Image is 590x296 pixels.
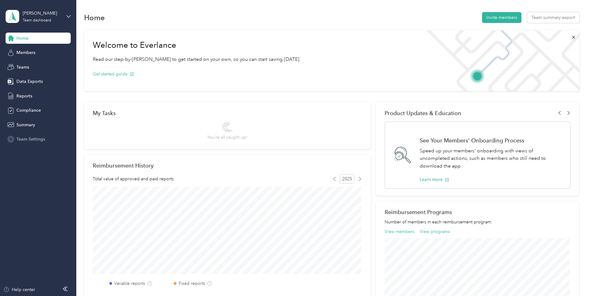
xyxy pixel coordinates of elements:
[482,12,521,23] button: Invite members
[385,110,461,116] span: Product Updates & Education
[84,14,105,21] h1: Home
[420,176,449,183] button: Learn more
[93,40,301,50] h1: Welcome to Everlance
[93,162,154,169] h2: Reimbursement History
[114,280,145,287] label: Variable reports
[16,64,29,70] span: Teams
[3,286,35,293] button: Help center
[16,49,35,56] span: Members
[420,30,579,91] img: Welcome to everlance
[16,122,35,128] span: Summary
[16,93,32,99] span: Reports
[527,12,579,23] button: Team summary export
[16,35,29,42] span: Home
[385,219,570,225] p: Number of members in each reimbursement program.
[555,261,590,296] iframe: Everlance-gr Chat Button Frame
[420,137,564,144] h1: See Your Members' Onboarding Process
[420,228,450,235] button: View programs
[420,147,564,170] p: Speed up your members' onboarding with views of uncompleted actions, such as members who still ne...
[207,134,247,141] span: You’re all caught up!
[385,228,414,235] button: View members
[16,136,45,142] span: Team Settings
[340,174,355,184] span: 2025
[23,10,61,16] div: [PERSON_NAME]
[385,209,570,215] h2: Reimbursement Programs
[93,71,134,77] button: Get started guide
[93,110,362,116] div: My Tasks
[16,107,41,114] span: Compliance
[179,280,205,287] label: Fixed reports
[16,78,43,85] span: Data Exports
[93,176,174,182] span: Total value of approved and paid reports
[93,56,301,63] p: Read our step-by-[PERSON_NAME] to get started on your own, so you can start saving [DATE].
[23,19,51,22] div: Team dashboard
